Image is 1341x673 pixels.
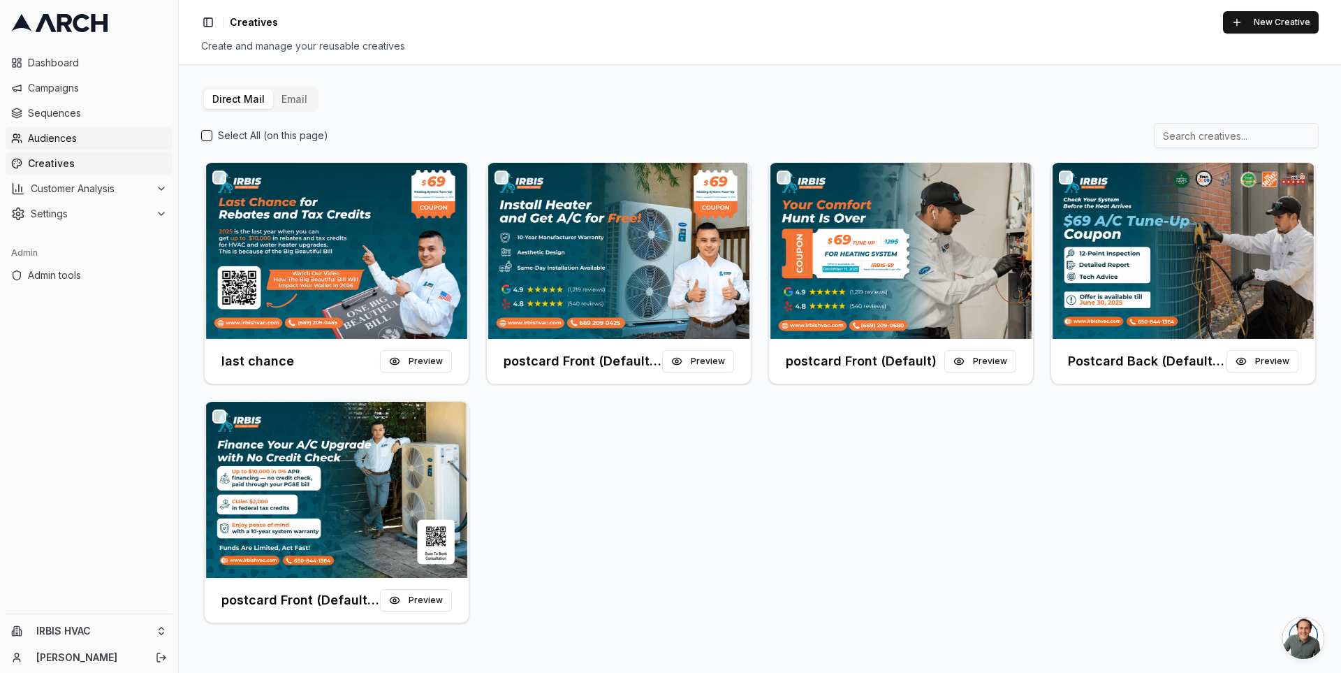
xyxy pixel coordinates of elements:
img: Front creative for postcard Front (Default) (Copy) (Copy) [205,402,469,578]
img: Front creative for postcard Front (Default) [769,163,1033,339]
a: Sequences [6,102,173,124]
span: Settings [31,207,150,221]
button: New Creative [1223,11,1319,34]
nav: breadcrumb [230,15,278,29]
img: Front creative for postcard Front (Default) (Copy) [487,163,751,339]
h3: postcard Front (Default) [786,352,937,371]
h3: last chance [221,352,294,371]
span: Creatives [28,157,167,171]
img: Front creative for last chance [205,163,469,339]
a: Campaigns [6,77,173,99]
a: Audiences [6,127,173,150]
span: Creatives [230,15,278,29]
input: Search creatives... [1154,123,1319,148]
div: Open chat [1282,617,1324,659]
span: Dashboard [28,56,167,70]
button: Settings [6,203,173,225]
span: Audiences [28,131,167,145]
span: Admin tools [28,268,167,282]
a: [PERSON_NAME] [36,651,140,665]
span: Customer Analysis [31,182,150,196]
a: Admin tools [6,264,173,287]
button: Log out [152,648,171,667]
div: Create and manage your reusable creatives [201,39,1319,53]
button: Preview [944,350,1016,372]
span: IRBIS HVAC [36,625,150,637]
h3: Postcard Back (Default) (Copy) (Copy) [1068,352,1226,371]
span: Campaigns [28,81,167,95]
button: Email [273,89,316,109]
label: Select All (on this page) [218,129,328,143]
a: Creatives [6,152,173,175]
button: Direct Mail [204,89,273,109]
h3: postcard Front (Default) (Copy) (Copy) [221,591,380,610]
button: Preview [1226,350,1298,372]
button: Customer Analysis [6,178,173,200]
button: Preview [380,350,452,372]
h3: postcard Front (Default) (Copy) [504,352,662,371]
img: Front creative for Postcard Back (Default) (Copy) (Copy) [1051,163,1315,339]
a: Dashboard [6,52,173,74]
button: IRBIS HVAC [6,620,173,642]
div: Admin [6,242,173,264]
button: Preview [380,589,452,612]
button: Preview [662,350,734,372]
span: Sequences [28,106,167,120]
